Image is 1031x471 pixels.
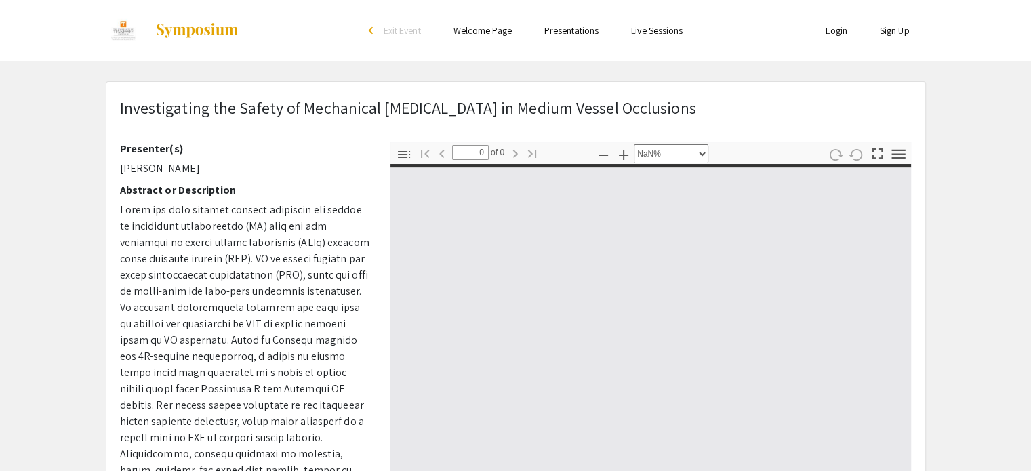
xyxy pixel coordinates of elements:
[430,143,453,163] button: Previous Page
[826,24,847,37] a: Login
[489,145,505,160] span: of 0
[120,161,370,177] p: [PERSON_NAME]
[824,144,847,164] button: Rotate Clockwise
[106,14,239,47] a: Discovery Day 2023
[504,143,527,163] button: Next Page
[155,22,239,39] img: Symposium by ForagerOne
[369,26,377,35] div: arrow_back_ios
[592,144,615,164] button: Zoom Out
[866,142,889,162] button: Switch to Presentation Mode
[544,24,599,37] a: Presentations
[384,24,421,37] span: Exit Event
[120,184,370,197] h2: Abstract or Description
[845,144,868,164] button: Rotate Counterclockwise
[452,145,489,160] input: Page
[392,144,416,164] button: Toggle Sidebar
[120,142,370,155] h2: Presenter(s)
[453,24,512,37] a: Welcome Page
[106,14,141,47] img: Discovery Day 2023
[612,144,635,164] button: Zoom In
[880,24,910,37] a: Sign Up
[631,24,683,37] a: Live Sessions
[413,143,437,163] button: Go to First Page
[634,144,708,163] select: Zoom
[887,144,910,164] button: Tools
[521,143,544,163] button: Go to Last Page
[10,410,58,461] iframe: Chat
[120,96,696,120] p: Investigating the Safety of Mechanical [MEDICAL_DATA] in Medium Vessel Occlusions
